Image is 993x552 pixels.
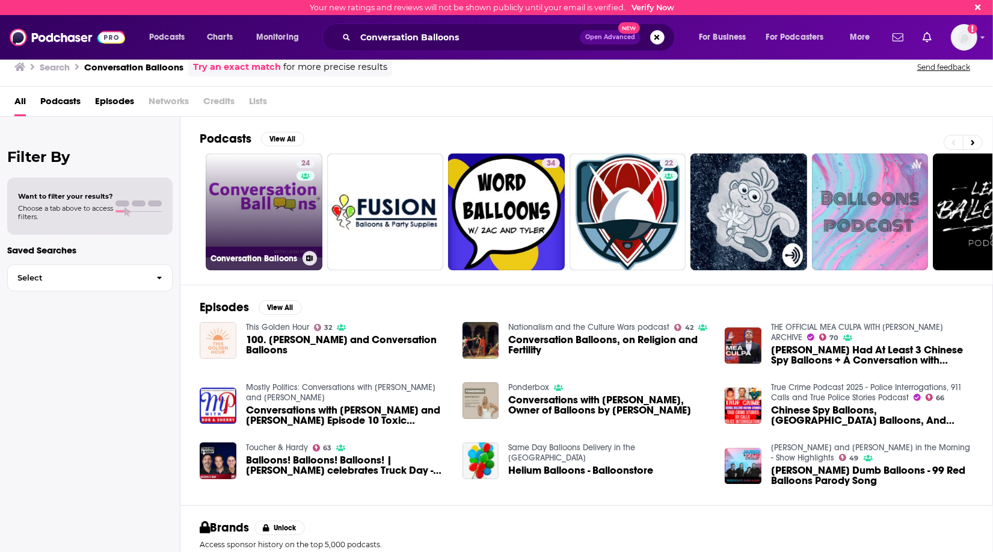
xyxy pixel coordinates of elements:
[771,405,973,426] span: Chinese Spy Balloons, [GEOGRAPHIC_DATA] Balloons, And Extraterrestrials? What's REALLY Going On?
[248,28,315,47] button: open menu
[758,28,841,47] button: open menu
[839,454,859,461] a: 49
[193,60,281,74] a: Try an exact match
[141,28,200,47] button: open menu
[771,465,973,486] a: David Blaine's Dumb Balloons - 99 Red Balloons Parody Song
[301,158,310,170] span: 24
[7,244,173,256] p: Saved Searches
[40,91,81,116] a: Podcasts
[508,322,669,332] a: Nationalism and the Culture Wars podcast
[200,300,249,315] h2: Episodes
[690,28,761,47] button: open menu
[771,465,973,486] span: [PERSON_NAME] Dumb Balloons - 99 Red Balloons Parody Song
[725,448,761,485] img: David Blaine's Dumb Balloons - 99 Red Balloons Parody Song
[699,29,746,46] span: For Business
[766,29,824,46] span: For Podcasters
[926,394,945,401] a: 66
[246,405,448,426] a: Conversations with Bob and Sherry Episode 10 Toxic Chemicals, Spy Balloons and more
[968,24,977,34] svg: Email not verified
[211,253,298,264] h3: Conversation Balloons
[283,60,387,74] span: for more precise results
[819,333,838,341] a: 70
[463,382,499,419] a: Conversations with Cait, Owner of Balloons by Cait
[850,456,859,461] span: 49
[463,442,499,479] img: Helium Balloons - Balloonstore
[674,324,693,331] a: 42
[200,442,236,479] a: Balloons! Balloons! Balloons! | Dan Roche celebrates Truck Day - 2/5 (Hour 3)
[95,91,134,116] span: Episodes
[660,158,678,168] a: 22
[841,28,885,47] button: open menu
[206,154,322,270] a: 24Conversation Balloons
[334,23,686,51] div: Search podcasts, credits, & more...
[259,300,302,315] button: View All
[207,29,233,46] span: Charts
[771,322,943,343] a: THE OFFICIAL MEA CULPA WITH MICHAEL COHEN ARCHIVE
[149,91,189,116] span: Networks
[508,335,710,355] a: Conversation Balloons, on Religion and Fertility
[310,3,674,12] div: Your new ratings and reviews will not be shown publicly until your email is verified.
[508,382,549,392] a: Ponderbox
[254,521,306,535] button: Unlock
[297,158,315,168] a: 24
[199,28,240,47] a: Charts
[570,154,686,270] a: 22
[951,24,977,51] img: User Profile
[200,540,973,549] p: Access sponsor history on the top 5,000 podcasts.
[200,388,236,424] img: Conversations with Bob and Sherry Episode 10 Toxic Chemicals, Spy Balloons and more
[585,34,635,40] span: Open Advanced
[246,405,448,426] span: Conversations with [PERSON_NAME] and [PERSON_NAME] Episode 10 Toxic Chemicals, Spy Balloons and more
[40,61,70,73] h3: Search
[771,345,973,365] a: Trump Had At Least 3 Chinese Spy Balloons + A Conversation with Frank Figliuzzi
[261,132,304,146] button: View All
[936,395,945,401] span: 66
[951,24,977,51] button: Show profile menu
[246,455,448,476] span: Balloons! Balloons! Balloons! | [PERSON_NAME] celebrates Truck Day - 2/5 (Hour 3)
[725,327,761,364] img: Trump Had At Least 3 Chinese Spy Balloons + A Conversation with Frank Figliuzzi
[246,442,308,453] a: Toucher & Hardy
[246,335,448,355] a: 100. Leah Farish and Conversation Balloons
[508,395,710,415] a: Conversations with Cait, Owner of Balloons by Cait
[200,300,302,315] a: EpisodesView All
[246,322,309,332] a: This Golden Hour
[10,26,125,49] img: Podchaser - Follow, Share and Rate Podcasts
[725,388,761,424] img: Chinese Spy Balloons, USA Balloons, And Extraterrestrials? What's REALLY Going On?
[771,382,962,403] a: True Crime Podcast 2025 - Police Interrogations, 911 Calls and True Police Stories Podcast
[200,131,251,146] h2: Podcasts
[618,22,640,34] span: New
[203,91,235,116] span: Credits
[914,62,974,72] button: Send feedback
[463,322,499,359] img: Conversation Balloons, on Religion and Fertility
[323,445,331,451] span: 63
[324,325,332,330] span: 32
[665,158,673,170] span: 22
[200,322,236,359] img: 100. Leah Farish and Conversation Balloons
[7,148,173,166] h2: Filter By
[508,465,653,476] span: Helium Balloons - Balloonstore
[200,520,250,535] h2: Brands
[18,192,113,200] span: Want to filter your results?
[14,91,26,116] a: All
[508,442,635,463] a: Same Day Balloons Delivery in the UAE
[547,158,555,170] span: 34
[84,61,183,73] h3: Conversation Balloons
[246,335,448,355] span: 100. [PERSON_NAME] and Conversation Balloons
[448,154,565,270] a: 34
[771,405,973,426] a: Chinese Spy Balloons, USA Balloons, And Extraterrestrials? What's REALLY Going On?
[256,29,299,46] span: Monitoring
[685,325,693,330] span: 42
[8,274,147,282] span: Select
[246,455,448,476] a: Balloons! Balloons! Balloons! | Dan Roche celebrates Truck Day - 2/5 (Hour 3)
[771,345,973,365] span: [PERSON_NAME] Had At Least 3 Chinese Spy Balloons + A Conversation with [PERSON_NAME]
[951,24,977,51] span: Logged in as kevinscottsmith
[580,30,641,45] button: Open AdvancedNew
